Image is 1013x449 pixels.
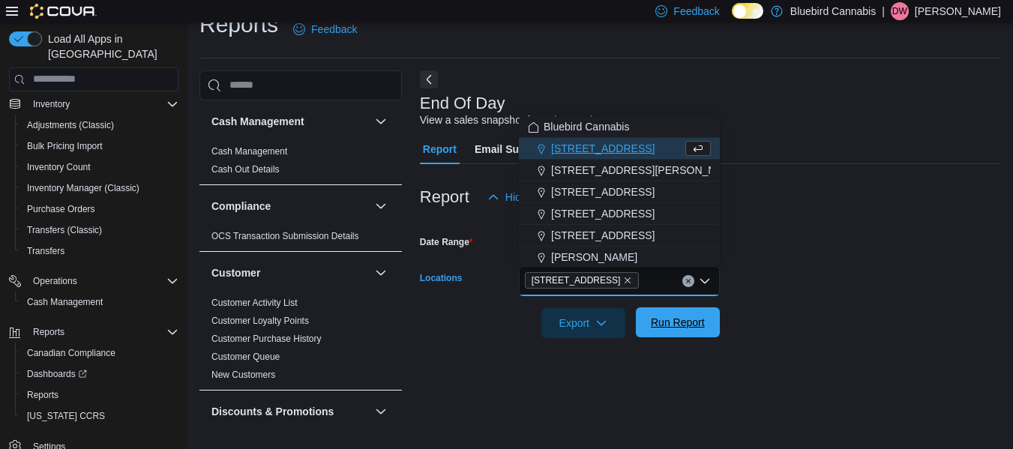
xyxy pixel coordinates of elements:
span: [STREET_ADDRESS] [551,228,655,243]
button: Close list of options [699,275,711,287]
span: [STREET_ADDRESS] [532,273,621,288]
span: Washington CCRS [21,407,178,425]
a: Dashboards [15,364,184,385]
div: Compliance [199,227,402,251]
button: Reports [15,385,184,406]
a: Transfers [21,242,70,260]
a: [US_STATE] CCRS [21,407,111,425]
h1: Reports [199,10,278,40]
span: Reports [27,389,58,401]
span: Adjustments (Classic) [27,119,114,131]
button: Customer [211,265,369,280]
button: Run Report [636,307,720,337]
span: Bluebird Cannabis [544,119,629,134]
span: Inventory [27,95,178,113]
button: [PERSON_NAME] [519,247,720,268]
span: Reports [21,386,178,404]
a: Feedback [287,14,363,44]
button: Inventory Count [15,157,184,178]
a: Inventory Count [21,158,97,176]
span: Adjustments (Classic) [21,116,178,134]
a: Customer Purchase History [211,334,322,344]
span: Customer Purchase History [211,333,322,345]
span: Export [550,308,616,338]
span: Discounts [211,436,251,448]
button: Remove 203 1/2 Queen Street from selection in this group [623,276,632,285]
div: Dustin watts [891,2,909,20]
button: Cash Management [211,114,369,129]
span: Feedback [673,4,719,19]
span: [STREET_ADDRESS][PERSON_NAME] [551,163,742,178]
button: Bluebird Cannabis [519,116,720,138]
button: Operations [27,272,83,290]
button: Cash Management [372,112,390,130]
a: Cash Management [21,293,109,311]
span: Purchase Orders [27,203,95,215]
a: Purchase Orders [21,200,101,218]
button: Compliance [372,197,390,215]
span: [PERSON_NAME] [551,250,637,265]
span: Bulk Pricing Import [21,137,178,155]
span: [STREET_ADDRESS] [551,184,655,199]
span: Email Subscription [475,134,570,164]
span: Operations [33,275,77,287]
button: [STREET_ADDRESS][PERSON_NAME] [519,160,720,181]
span: Customer Activity List [211,297,298,309]
button: [STREET_ADDRESS] [519,181,720,203]
span: [STREET_ADDRESS] [551,141,655,156]
span: Reports [27,323,178,341]
p: [PERSON_NAME] [915,2,1001,20]
span: Dashboards [21,365,178,383]
span: Transfers [21,242,178,260]
button: [STREET_ADDRESS] [519,225,720,247]
div: Choose from the following options [519,116,720,355]
span: [US_STATE] CCRS [27,410,105,422]
button: Canadian Compliance [15,343,184,364]
span: Dashboards [27,368,87,380]
a: Customer Loyalty Points [211,316,309,326]
span: Cash Management [27,296,103,308]
span: Load All Apps in [GEOGRAPHIC_DATA] [42,31,178,61]
span: Inventory Count [21,158,178,176]
span: [STREET_ADDRESS] [551,206,655,221]
button: Adjustments (Classic) [15,115,184,136]
button: Bulk Pricing Import [15,136,184,157]
a: Adjustments (Classic) [21,116,120,134]
a: OCS Transaction Submission Details [211,231,359,241]
span: Dw [892,2,907,20]
span: Customer Loyalty Points [211,315,309,327]
button: [STREET_ADDRESS] [519,138,720,160]
button: Compliance [211,199,369,214]
span: Cash Management [21,293,178,311]
h3: Customer [211,265,260,280]
a: Canadian Compliance [21,344,121,362]
a: Discounts [211,436,251,447]
a: Customer Queue [211,352,280,362]
a: Customer Activity List [211,298,298,308]
button: Reports [27,323,70,341]
h3: Compliance [211,199,271,214]
button: Transfers [15,241,184,262]
span: Feedback [311,22,357,37]
label: Date Range [420,236,473,248]
button: [STREET_ADDRESS] [519,203,720,225]
span: Transfers (Classic) [21,221,178,239]
h3: Discounts & Promotions [211,404,334,419]
span: Inventory [33,98,70,110]
button: Inventory [3,94,184,115]
span: Customer Queue [211,351,280,363]
span: Canadian Compliance [27,347,115,359]
button: [US_STATE] CCRS [15,406,184,427]
span: Report [423,134,457,164]
button: Discounts & Promotions [372,403,390,421]
button: Transfers (Classic) [15,220,184,241]
a: Cash Management [211,146,287,157]
span: Transfers [27,245,64,257]
h3: Report [420,188,469,206]
span: Purchase Orders [21,200,178,218]
a: Transfers (Classic) [21,221,108,239]
span: 203 1/2 Queen Street [525,272,640,289]
img: Cova [30,4,97,19]
button: Inventory Manager (Classic) [15,178,184,199]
